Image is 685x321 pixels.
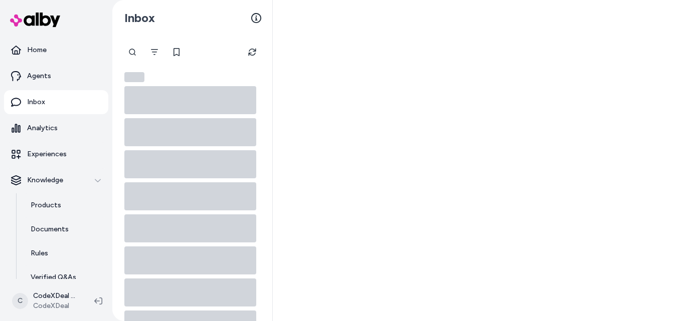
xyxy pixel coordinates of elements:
button: Filter [144,42,164,62]
p: Verified Q&As [31,272,76,282]
a: Verified Q&As [21,265,108,289]
a: Inbox [4,90,108,114]
span: C [12,293,28,309]
p: Inbox [27,97,45,107]
p: Agents [27,71,51,81]
img: alby Logo [10,13,60,27]
a: Home [4,38,108,62]
button: Knowledge [4,168,108,192]
a: Analytics [4,116,108,140]
p: Rules [31,248,48,258]
p: CodeXDeal Shopify [33,291,78,301]
p: Documents [31,224,69,234]
a: Agents [4,64,108,88]
p: Home [27,45,47,55]
span: CodeXDeal [33,301,78,311]
p: Products [31,200,61,210]
button: Refresh [242,42,262,62]
p: Knowledge [27,175,63,185]
button: CCodeXDeal ShopifyCodeXDeal [6,285,86,317]
a: Documents [21,217,108,241]
a: Experiences [4,142,108,166]
h2: Inbox [124,11,155,26]
p: Analytics [27,123,58,133]
a: Products [21,193,108,217]
p: Experiences [27,149,67,159]
a: Rules [21,241,108,265]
